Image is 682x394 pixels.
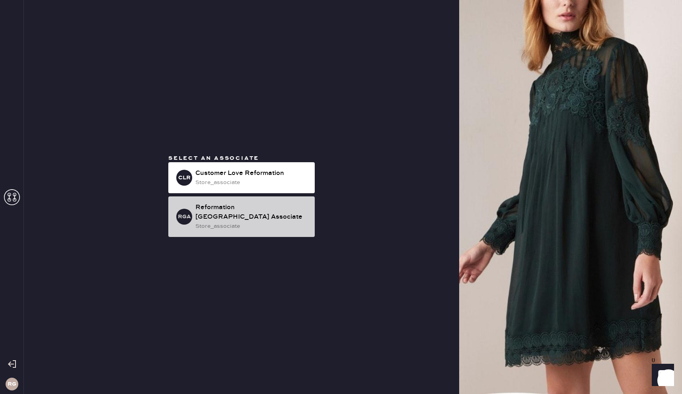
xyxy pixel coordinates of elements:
[195,169,308,178] div: Customer Love Reformation
[195,222,308,231] div: store_associate
[644,358,678,392] iframe: Front Chat
[168,155,259,162] span: Select an associate
[178,175,191,181] h3: CLR
[8,381,16,387] h3: RG
[178,214,191,219] h3: RGA
[195,178,308,187] div: store_associate
[195,203,308,222] div: Reformation [GEOGRAPHIC_DATA] Associate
